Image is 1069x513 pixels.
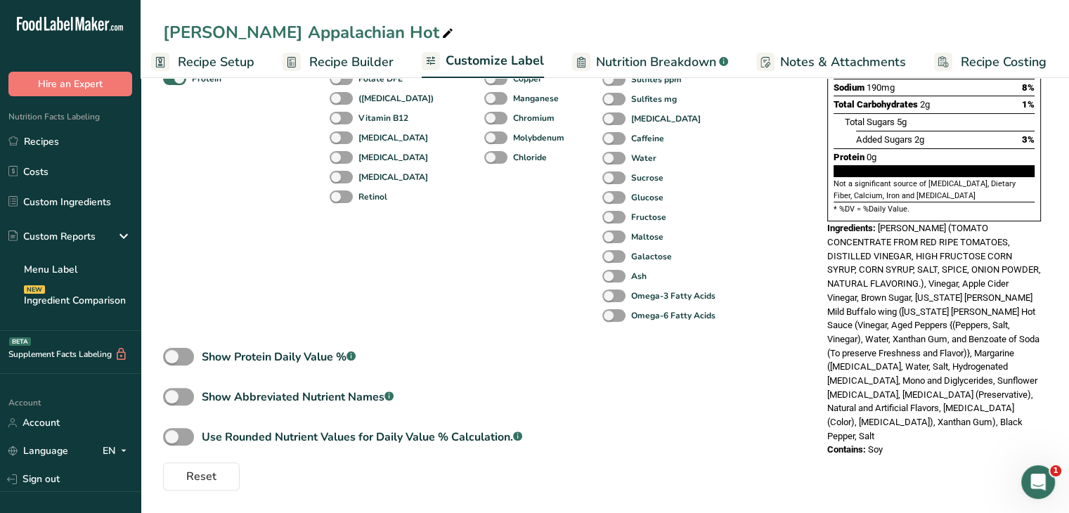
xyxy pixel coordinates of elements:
[358,151,428,164] b: [MEDICAL_DATA]
[202,429,522,446] div: Use Rounded Nutrient Values for Daily Value % Calculation.
[827,444,866,455] span: Contains:
[631,191,663,204] b: Glucose
[834,202,1035,215] section: * %DV = %Daily Value.
[24,285,45,294] div: NEW
[631,152,656,164] b: Water
[513,72,542,85] b: Copper
[8,439,68,463] a: Language
[358,171,428,183] b: [MEDICAL_DATA]
[513,92,559,105] b: Manganese
[513,112,555,124] b: Chromium
[103,443,132,460] div: EN
[897,117,907,127] span: 5g
[192,72,221,85] b: Protein
[596,53,716,72] span: Nutrition Breakdown
[358,92,434,105] b: ([MEDICAL_DATA])
[513,151,547,164] b: Chloride
[867,152,876,162] span: 0g
[631,73,682,86] b: Sulfites ppm
[151,46,254,78] a: Recipe Setup
[8,229,96,244] div: Custom Reports
[1022,82,1035,93] span: 8%
[572,46,728,78] a: Nutrition Breakdown
[834,178,1035,202] section: Not a significant source of [MEDICAL_DATA], Dietary Fiber, Calcium, Iron and [MEDICAL_DATA]
[178,53,254,72] span: Recipe Setup
[163,462,240,491] button: Reset
[163,20,456,45] div: [PERSON_NAME] Appalachian Hot
[8,72,132,96] button: Hire an Expert
[513,131,564,144] b: Molybdenum
[358,72,403,85] b: Folate DFE
[868,444,883,455] span: Soy
[920,99,930,110] span: 2g
[756,46,906,78] a: Notes & Attachments
[283,46,394,78] a: Recipe Builder
[961,53,1047,72] span: Recipe Costing
[631,93,677,105] b: Sulfites mg
[1021,465,1055,499] iframe: Intercom live chat
[358,190,387,203] b: Retinol
[834,99,918,110] span: Total Carbohydrates
[202,389,394,405] div: Show Abbreviated Nutrient Names
[934,46,1047,78] a: Recipe Costing
[422,45,544,79] a: Customize Label
[1050,465,1061,476] span: 1
[631,211,666,223] b: Fructose
[856,134,912,145] span: Added Sugars
[834,82,864,93] span: Sodium
[631,290,715,302] b: Omega-3 Fatty Acids
[631,171,663,184] b: Sucrose
[358,131,428,144] b: [MEDICAL_DATA]
[358,112,408,124] b: Vitamin B12
[827,223,1041,441] span: [PERSON_NAME] (TOMATO CONCENTRATE FROM RED RIPE TOMATOES, DISTILLED VINEGAR, HIGH FRUCTOSE CORN S...
[631,309,715,322] b: Omega-6 Fatty Acids
[446,51,544,70] span: Customize Label
[780,53,906,72] span: Notes & Attachments
[834,152,864,162] span: Protein
[186,468,216,485] span: Reset
[631,250,672,263] b: Galactose
[631,270,647,283] b: Ash
[827,223,876,233] span: Ingredients:
[845,117,895,127] span: Total Sugars
[1022,134,1035,145] span: 3%
[631,132,664,145] b: Caffeine
[631,230,663,243] b: Maltose
[202,349,356,365] div: Show Protein Daily Value %
[1022,99,1035,110] span: 1%
[631,112,701,125] b: [MEDICAL_DATA]
[309,53,394,72] span: Recipe Builder
[9,337,31,346] div: BETA
[867,82,895,93] span: 190mg
[914,134,924,145] span: 2g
